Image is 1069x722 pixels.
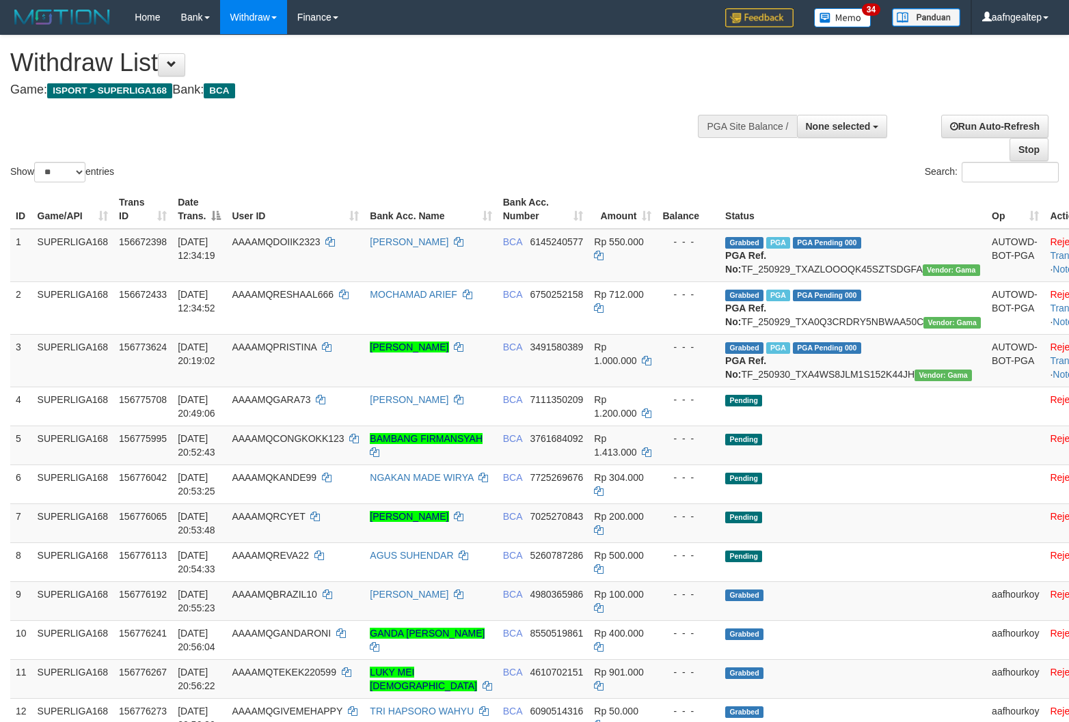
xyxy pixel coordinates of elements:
span: [DATE] 12:34:19 [178,236,215,261]
button: None selected [797,115,888,138]
div: - - - [662,510,714,523]
th: User ID: activate to sort column ascending [226,190,364,229]
span: 156672398 [119,236,167,247]
span: Pending [725,395,762,406]
span: BCA [503,589,522,600]
th: Status [720,190,986,229]
span: AAAAMQTEKEK220599 [232,667,336,678]
td: SUPERLIGA168 [32,503,114,542]
span: AAAAMQCONGKOKK123 [232,433,344,444]
td: 11 [10,659,32,698]
td: 8 [10,542,32,581]
td: SUPERLIGA168 [32,281,114,334]
span: Grabbed [725,290,763,301]
span: PGA Pending [793,237,861,249]
td: 3 [10,334,32,387]
span: [DATE] 20:55:23 [178,589,215,613]
span: BCA [503,236,522,247]
span: [DATE] 20:53:25 [178,472,215,497]
b: PGA Ref. No: [725,250,766,275]
td: SUPERLIGA168 [32,229,114,282]
span: Copy 6090514316 to clipboard [530,706,583,717]
span: Copy 8550519861 to clipboard [530,628,583,639]
span: BCA [204,83,234,98]
a: Run Auto-Refresh [941,115,1048,138]
span: Marked by aafsoycanthlai [766,237,790,249]
span: [DATE] 20:53:48 [178,511,215,536]
td: 9 [10,581,32,620]
span: None selected [806,121,871,132]
span: 156776241 [119,628,167,639]
span: AAAAMQREVA22 [232,550,309,561]
span: Copy 6750252158 to clipboard [530,289,583,300]
td: AUTOWD-BOT-PGA [986,281,1044,334]
img: panduan.png [892,8,960,27]
td: aafhourkoy [986,581,1044,620]
td: 1 [10,229,32,282]
span: AAAAMQGANDARONI [232,628,331,639]
span: Marked by aafsoycanthlai [766,342,790,354]
span: Grabbed [725,589,763,601]
label: Search: [925,162,1059,182]
img: MOTION_logo.png [10,7,114,27]
h1: Withdraw List [10,49,699,77]
span: Rp 1.413.000 [594,433,636,458]
h4: Game: Bank: [10,83,699,97]
span: AAAAMQKANDE99 [232,472,316,483]
span: [DATE] 20:56:22 [178,667,215,691]
span: AAAAMQPRISTINA [232,342,316,352]
div: - - - [662,340,714,354]
td: 4 [10,387,32,426]
span: BCA [503,511,522,522]
th: ID [10,190,32,229]
b: PGA Ref. No: [725,355,766,380]
a: [PERSON_NAME] [370,394,448,405]
td: 10 [10,620,32,659]
a: LUKY MEI [DEMOGRAPHIC_DATA] [370,667,477,691]
a: GANDA [PERSON_NAME] [370,628,485,639]
span: BCA [503,433,522,444]
span: Copy 7725269676 to clipboard [530,472,583,483]
img: Feedback.jpg [725,8,794,27]
span: [DATE] 12:34:52 [178,289,215,314]
span: Rp 901.000 [594,667,643,678]
span: AAAAMQGARA73 [232,394,310,405]
span: Rp 1.200.000 [594,394,636,419]
th: Amount: activate to sort column ascending [588,190,657,229]
span: BCA [503,550,522,561]
span: Rp 400.000 [594,628,643,639]
span: [DATE] 20:54:33 [178,550,215,574]
span: 156776113 [119,550,167,561]
span: Vendor URL: https://trx31.1velocity.biz [915,370,972,381]
a: MOCHAMAD ARIEF [370,289,457,300]
div: - - - [662,235,714,249]
span: Rp 200.000 [594,511,643,522]
span: Rp 1.000.000 [594,342,636,366]
a: NGAKAN MADE WIRYA [370,472,473,483]
a: AGUS SUHENDAR [370,550,453,561]
th: Date Trans.: activate to sort column descending [172,190,226,229]
span: Copy 7025270843 to clipboard [530,511,583,522]
span: Copy 3761684092 to clipboard [530,433,583,444]
span: 156776065 [119,511,167,522]
div: - - - [662,587,714,601]
span: [DATE] 20:52:43 [178,433,215,458]
th: Bank Acc. Number: activate to sort column ascending [498,190,589,229]
td: aafhourkoy [986,659,1044,698]
span: AAAAMQRESHAAL666 [232,289,334,300]
th: Game/API: activate to sort column ascending [32,190,114,229]
span: Pending [725,434,762,445]
span: AAAAMQRCYET [232,511,305,522]
td: aafhourkoy [986,620,1044,659]
div: - - - [662,626,714,640]
td: 2 [10,281,32,334]
span: Copy 6145240577 to clipboard [530,236,583,247]
span: Pending [725,473,762,484]
span: Rp 304.000 [594,472,643,483]
span: Rp 100.000 [594,589,643,600]
th: Balance [657,190,720,229]
span: Grabbed [725,342,763,354]
span: 156775995 [119,433,167,444]
a: [PERSON_NAME] [370,236,448,247]
td: AUTOWD-BOT-PGA [986,334,1044,387]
